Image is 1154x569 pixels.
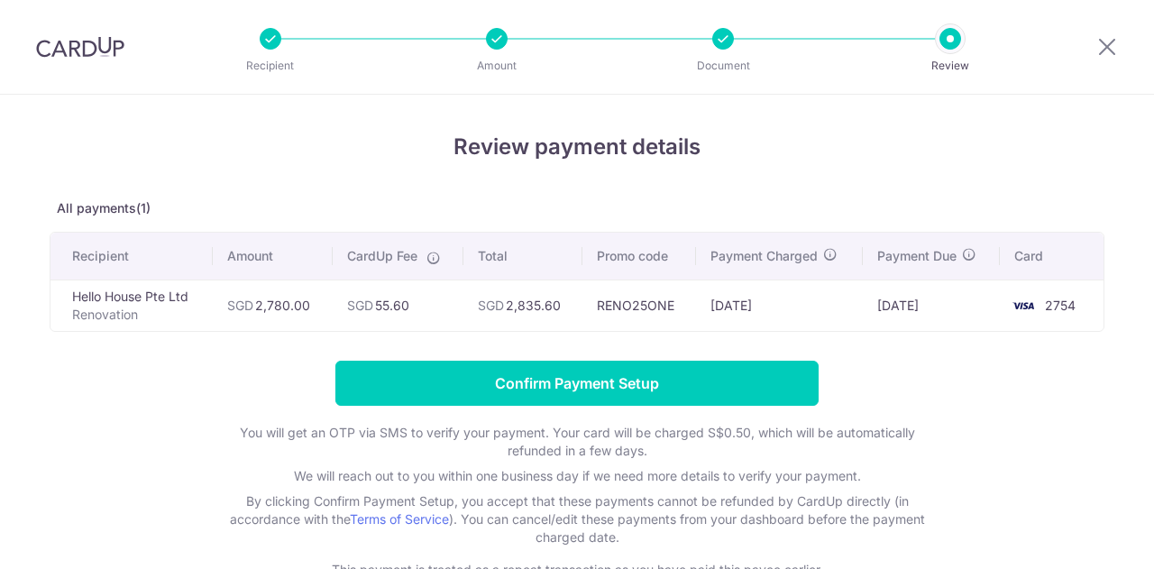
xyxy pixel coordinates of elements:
[227,298,253,313] span: SGD
[350,511,449,527] a: Terms of Service
[50,280,213,331] td: Hello House Pte Ltd
[213,233,332,280] th: Amount
[463,280,582,331] td: 2,835.60
[50,233,213,280] th: Recipient
[347,247,417,265] span: CardUp Fee
[1005,295,1041,317] img: <span class="translation_missing" title="translation missing: en.account_steps.new_confirm_form.b...
[710,247,818,265] span: Payment Charged
[50,131,1104,163] h4: Review payment details
[216,467,938,485] p: We will reach out to you within one business day if we need more details to verify your payment.
[1000,233,1104,280] th: Card
[1039,515,1136,560] iframe: Opens a widget where you can find more information
[213,280,332,331] td: 2,780.00
[36,36,124,58] img: CardUp
[204,57,337,75] p: Recipient
[335,361,819,406] input: Confirm Payment Setup
[582,233,696,280] th: Promo code
[884,57,1017,75] p: Review
[1045,298,1076,313] span: 2754
[216,492,938,546] p: By clicking Confirm Payment Setup, you accept that these payments cannot be refunded by CardUp di...
[463,233,582,280] th: Total
[333,280,463,331] td: 55.60
[877,247,957,265] span: Payment Due
[696,280,863,331] td: [DATE]
[478,298,504,313] span: SGD
[347,298,373,313] span: SGD
[50,199,1104,217] p: All payments(1)
[863,280,1000,331] td: [DATE]
[582,280,696,331] td: RENO25ONE
[656,57,790,75] p: Document
[72,306,198,324] p: Renovation
[216,424,938,460] p: You will get an OTP via SMS to verify your payment. Your card will be charged S$0.50, which will ...
[430,57,563,75] p: Amount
